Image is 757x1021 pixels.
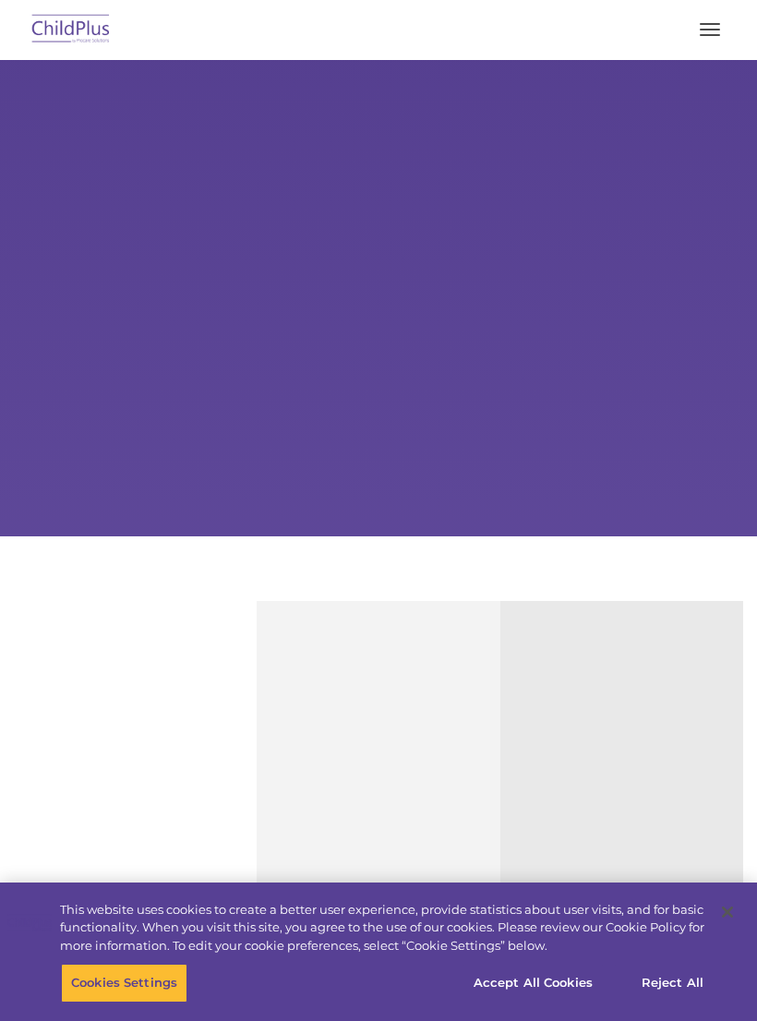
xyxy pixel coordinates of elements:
div: This website uses cookies to create a better user experience, provide statistics about user visit... [60,901,704,955]
button: Cookies Settings [61,964,187,1003]
button: Close [707,892,748,932]
button: Reject All [615,964,730,1003]
img: ChildPlus by Procare Solutions [28,8,114,52]
button: Accept All Cookies [463,964,603,1003]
